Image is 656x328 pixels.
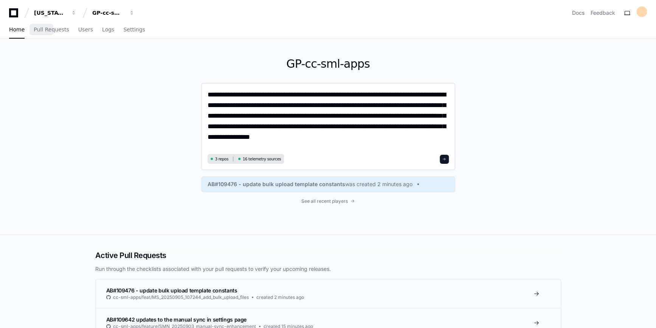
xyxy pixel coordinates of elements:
span: 16 telemetry sources [243,156,281,162]
span: was created 2 minutes ago [345,180,413,188]
a: AB#109476 - update bulk upload template constantscc-sml-apps/feat/MS_20250905_107244_add_bulk_upl... [96,279,561,308]
button: Feedback [591,9,615,17]
button: [US_STATE] Pacific [31,6,79,20]
a: Users [78,21,93,39]
p: Run through the checklists associated with your pull requests to verify your upcoming releases. [95,265,561,273]
span: AB#109476 - update bulk upload template constants [208,180,345,188]
a: See all recent players [201,198,455,204]
span: Pull Requests [34,27,69,32]
a: Settings [123,21,145,39]
a: Logs [102,21,114,39]
span: 3 repos [215,156,229,162]
button: GP-cc-sml-apps [89,6,138,20]
h2: Active Pull Requests [95,250,561,261]
a: Home [9,21,25,39]
span: Home [9,27,25,32]
span: See all recent players [301,198,348,204]
a: Docs [572,9,585,17]
h1: GP-cc-sml-apps [201,57,455,71]
div: [US_STATE] Pacific [34,9,67,17]
span: Logs [102,27,114,32]
span: AB#109476 - update bulk upload template constants [106,287,237,294]
a: AB#109476 - update bulk upload template constantswas created 2 minutes ago [208,180,449,188]
span: cc-sml-apps/feat/MS_20250905_107244_add_bulk_upload_files [113,294,249,300]
span: created 2 minutes ago [256,294,304,300]
a: Pull Requests [34,21,69,39]
span: Settings [123,27,145,32]
span: Users [78,27,93,32]
div: GP-cc-sml-apps [92,9,125,17]
span: AB#109642 updates to the manual sync in settings page [106,316,247,323]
